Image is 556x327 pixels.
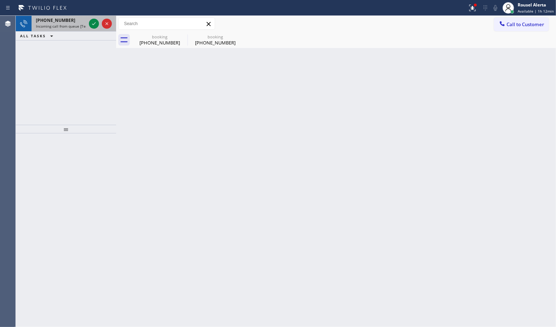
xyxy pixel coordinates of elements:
button: Reject [102,19,112,29]
div: [PHONE_NUMBER] [188,39,242,46]
button: Accept [89,19,99,29]
div: booking [133,34,187,39]
span: [PHONE_NUMBER] [36,17,75,23]
span: Call to Customer [507,21,544,28]
span: ALL TASKS [20,33,46,38]
span: Incoming call from queue [Test] All [36,24,95,29]
div: [PHONE_NUMBER] [133,39,187,46]
input: Search [119,18,215,29]
button: ALL TASKS [16,32,60,40]
span: Available | 1h 12min [518,9,554,14]
button: Call to Customer [494,18,549,31]
div: (347) 459-7254 [133,32,187,48]
div: Rousel Alerta [518,2,554,8]
div: (347) 459-7254 [188,32,242,48]
button: Mute [490,3,500,13]
div: booking [188,34,242,39]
